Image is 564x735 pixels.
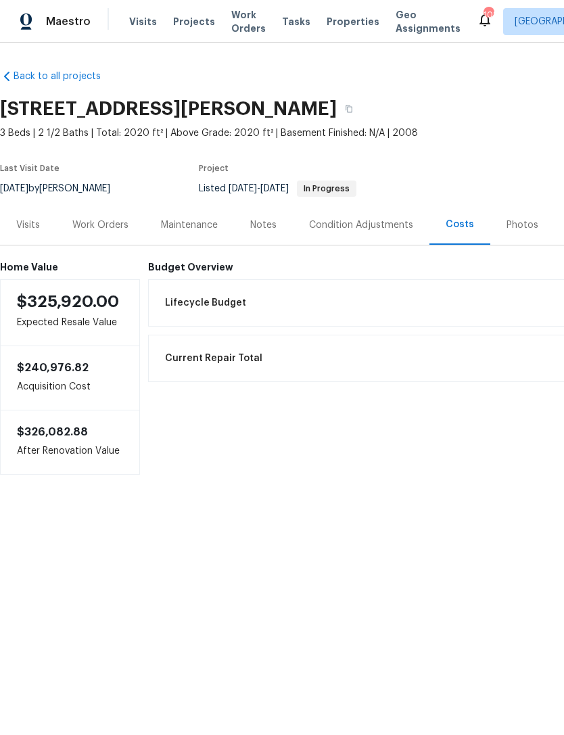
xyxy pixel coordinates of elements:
[396,8,461,35] span: Geo Assignments
[484,8,493,22] div: 108
[337,97,361,121] button: Copy Address
[17,362,89,373] span: $240,976.82
[17,293,119,310] span: $325,920.00
[165,296,246,310] span: Lifecycle Budget
[446,218,474,231] div: Costs
[161,218,218,232] div: Maintenance
[282,17,310,26] span: Tasks
[173,15,215,28] span: Projects
[72,218,128,232] div: Work Orders
[507,218,538,232] div: Photos
[199,184,356,193] span: Listed
[260,184,289,193] span: [DATE]
[129,15,157,28] span: Visits
[199,164,229,172] span: Project
[229,184,289,193] span: -
[298,185,355,193] span: In Progress
[16,218,40,232] div: Visits
[309,218,413,232] div: Condition Adjustments
[17,427,88,437] span: $326,082.88
[46,15,91,28] span: Maestro
[231,8,266,35] span: Work Orders
[165,352,262,365] span: Current Repair Total
[229,184,257,193] span: [DATE]
[327,15,379,28] span: Properties
[250,218,277,232] div: Notes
